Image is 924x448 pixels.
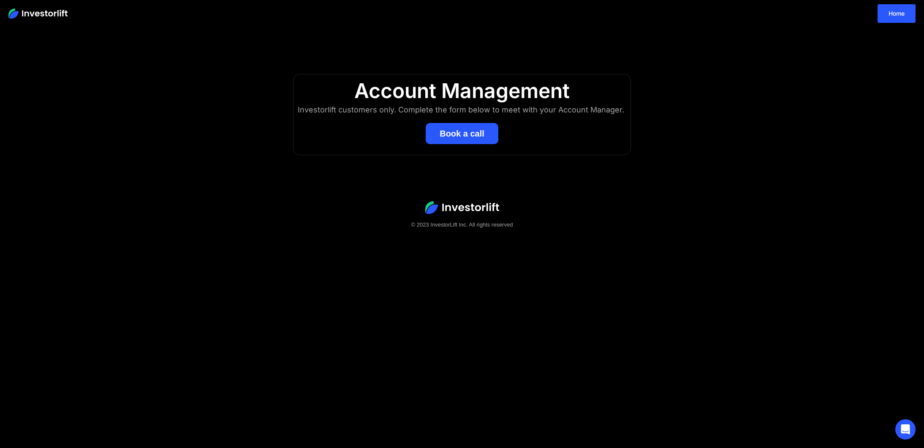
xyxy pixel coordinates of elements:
a: Home [878,4,916,23]
div: © 2023 InvestorLift Inc. All rights reserved [17,221,907,229]
button: Book a call [426,123,498,144]
div: Investorlift customers only. Complete the form below to meet with your Account Manager. [298,103,626,117]
div: Open Intercom Messenger [895,419,916,440]
div: Account Management [302,79,622,103]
